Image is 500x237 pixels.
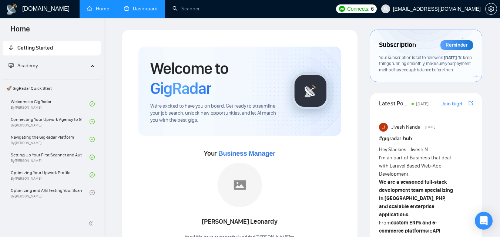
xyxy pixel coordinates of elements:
span: Jivesh Nanda [391,123,420,131]
a: searchScanner [172,6,200,12]
li: Getting Started [3,41,101,55]
span: Connects: [347,5,369,13]
span: Academy [17,62,38,69]
span: user [383,6,388,11]
a: Navigating the GigRadar PlatformBy[PERSON_NAME] [11,131,90,148]
span: 🚀 GigRadar Quick Start [3,81,100,96]
span: Your [204,149,275,158]
img: Jivesh Nanda [379,123,388,132]
span: Subscription [379,39,416,51]
span: check-circle [90,119,95,124]
span: [DATE] [416,101,429,106]
a: Join GigRadar Slack Community [442,100,467,108]
img: logo [6,3,18,15]
a: setting [485,6,497,12]
button: setting [485,3,497,15]
span: We're excited to have you on board. Get ready to streamline your job search, unlock new opportuni... [150,103,280,124]
span: setting [486,6,497,12]
span: export [469,100,473,106]
span: rocket [9,45,14,50]
span: [DATE] [444,55,456,60]
span: check-circle [90,101,95,106]
span: check-circle [90,155,95,160]
h1: # gigradar-hub [379,135,473,143]
span: check-circle [90,172,95,177]
span: 👑 Agency Success with GigRadar [3,206,100,220]
span: 6 [371,5,374,13]
span: Academy [9,62,38,69]
h1: Welcome to [150,58,280,98]
span: check-circle [90,190,95,195]
span: check-circle [90,137,95,142]
span: Business Manager [218,150,275,157]
strong: custom ERPs and e-commerce platforms [379,220,437,234]
a: Connecting Your Upwork Agency to GigRadarBy[PERSON_NAME] [11,114,90,130]
span: Getting Started [17,45,53,51]
span: [DATE] [425,124,435,131]
img: placeholder.png [218,163,262,207]
span: fund-projection-screen [9,63,14,68]
span: Your subscription is set to renew on . To keep things running smoothly, make sure your payment me... [379,55,472,72]
span: double-left [88,220,95,227]
strong: We are a seasoned full-stack development team specializing in [GEOGRAPHIC_DATA], PHP, and scalabl... [379,179,453,218]
div: [PERSON_NAME] Leonardy [185,216,295,228]
a: Welcome to GigRadarBy[PERSON_NAME] [11,96,90,112]
a: homeHome [87,6,109,12]
img: gigradar-logo.png [292,72,329,109]
div: Reminder [440,40,473,50]
a: dashboardDashboard [124,6,158,12]
span: Home [4,24,36,39]
a: Optimizing and A/B Testing Your Scanner for Better ResultsBy[PERSON_NAME] [11,184,90,201]
img: upwork-logo.png [339,6,345,12]
span: GigRadar [150,78,211,98]
a: Optimizing Your Upwork ProfileBy[PERSON_NAME] [11,167,90,183]
div: Open Intercom Messenger [475,212,493,230]
a: Setting Up Your First Scanner and Auto-BidderBy[PERSON_NAME] [11,149,90,165]
span: Latest Posts from the GigRadar Community [379,99,409,108]
a: export [469,100,473,107]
